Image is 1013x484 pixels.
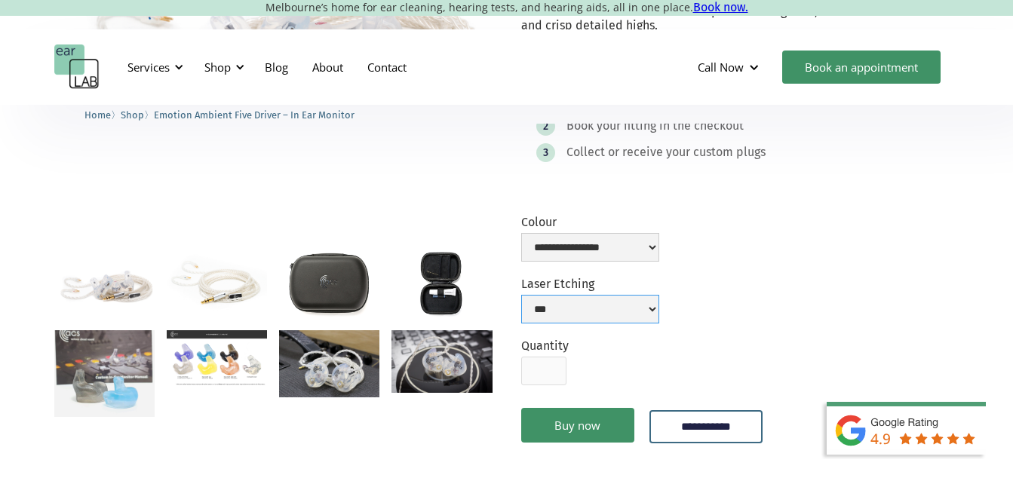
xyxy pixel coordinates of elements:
[279,330,379,397] a: open lightbox
[279,251,379,317] a: open lightbox
[84,107,121,123] li: 〉
[204,60,231,75] div: Shop
[521,277,659,291] label: Laser Etching
[54,44,100,90] a: home
[782,51,941,84] a: Book an appointment
[54,251,155,318] a: open lightbox
[521,215,659,229] label: Colour
[253,45,300,89] a: Blog
[698,60,744,75] div: Call Now
[566,145,766,160] div: Collect or receive your custom plugs
[521,4,959,32] p: The Ambient Emotion delivers deep hard hitting bass, smooth balanced mids and crisp detailed highs.
[355,45,419,89] a: Contact
[154,109,355,121] span: Emotion Ambient Five Driver – In Ear Monitor
[84,109,111,121] span: Home
[543,121,548,132] div: 2
[686,44,775,90] div: Call Now
[154,107,355,121] a: Emotion Ambient Five Driver – In Ear Monitor
[391,251,492,317] a: open lightbox
[121,107,144,121] a: Shop
[121,109,144,121] span: Shop
[195,44,249,90] div: Shop
[521,338,569,353] label: Quantity
[543,147,548,158] div: 3
[118,44,188,90] div: Services
[391,330,492,393] a: open lightbox
[127,60,170,75] div: Services
[167,330,267,386] a: open lightbox
[300,45,355,89] a: About
[54,330,155,418] a: open lightbox
[521,408,634,443] a: Buy now
[167,251,267,314] a: open lightbox
[121,107,154,123] li: 〉
[84,107,111,121] a: Home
